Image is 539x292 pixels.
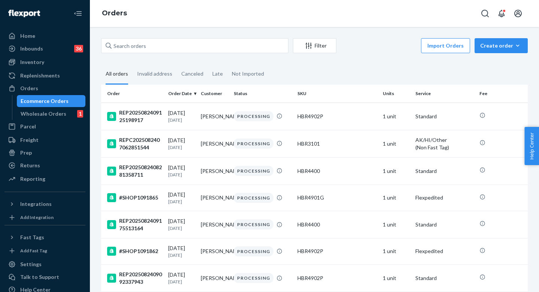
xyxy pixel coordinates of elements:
td: [PERSON_NAME] [198,103,230,130]
p: Standard [415,167,473,175]
td: 1 unit [380,264,412,292]
div: HBR3101 [297,140,377,147]
button: Filter [293,38,336,53]
a: Add Fast Tag [4,246,85,255]
div: Integrations [20,200,52,208]
td: [PERSON_NAME] [198,238,230,264]
a: Returns [4,159,85,171]
td: 1 unit [380,157,412,185]
td: [PERSON_NAME] [198,264,230,292]
div: Settings [20,261,42,268]
img: Flexport logo [8,10,40,17]
th: Units [380,85,412,103]
div: HBR4901G [297,194,377,201]
p: Flexpedited [415,247,473,255]
div: Customer [201,90,227,97]
a: Settings [4,258,85,270]
div: Filter [293,42,336,49]
a: Inbounds36 [4,43,85,55]
button: Open account menu [511,6,526,21]
a: Reporting [4,173,85,185]
a: Ecommerce Orders [17,95,86,107]
div: [DATE] [168,191,195,205]
div: Fast Tags [20,234,44,241]
div: [DATE] [168,218,195,231]
p: [DATE] [168,171,195,178]
div: REPC2025082407062851544 [107,136,162,151]
div: Prep [20,149,32,156]
div: (Non Fast Tag) [415,144,473,151]
div: REP2025082409092337943 [107,271,162,286]
div: Home [20,32,35,40]
td: 1 unit [380,238,412,264]
div: #SHOP1091862 [107,247,162,256]
div: HBR4902P [297,274,377,282]
button: Open notifications [494,6,509,21]
p: Standard [415,274,473,282]
a: Replenishments [4,70,85,82]
div: Not Imported [232,64,264,83]
div: Ecommerce Orders [21,97,69,105]
div: Parcel [20,123,36,130]
div: Talk to Support [20,273,59,281]
div: PROCESSING [234,246,273,256]
a: Add Integration [4,213,85,222]
div: PROCESSING [234,139,273,149]
div: Inbounds [20,45,43,52]
td: [PERSON_NAME] [198,185,230,211]
p: [DATE] [168,198,195,205]
a: Inventory [4,56,85,68]
th: Status [231,85,295,103]
a: Prep [4,147,85,159]
td: [PERSON_NAME] [198,130,230,157]
div: PROCESSING [234,273,273,283]
div: HBR4400 [297,221,377,228]
ol: breadcrumbs [96,3,133,24]
td: [PERSON_NAME] [198,211,230,238]
td: 1 unit [380,103,412,130]
div: Late [212,64,223,83]
a: Orders [102,9,127,17]
div: HBR4902P [297,113,377,120]
div: Replenishments [20,72,60,79]
button: Create order [475,38,528,53]
p: [DATE] [168,117,195,123]
div: Create order [480,42,522,49]
span: Help Center [524,127,539,165]
td: 1 unit [380,185,412,211]
a: Orders [4,82,85,94]
div: PROCESSING [234,111,273,121]
input: Search orders [101,38,288,53]
div: [DATE] [168,137,195,150]
div: Reporting [20,175,45,183]
th: Fee [476,85,528,103]
div: Freight [20,136,39,144]
div: [DATE] [168,244,195,258]
td: 1 unit [380,211,412,238]
p: AK/HI/Other [415,136,473,144]
a: Home [4,30,85,42]
div: 1 [77,110,83,118]
div: Returns [20,162,40,169]
div: PROCESSING [234,166,273,176]
div: [DATE] [168,109,195,123]
div: REP2025082409175513164 [107,217,162,232]
div: Wholesale Orders [21,110,66,118]
p: Standard [415,113,473,120]
p: [DATE] [168,225,195,231]
div: REP2025082408281358711 [107,164,162,179]
button: Open Search Box [478,6,493,21]
p: [DATE] [168,252,195,258]
td: 1 unit [380,130,412,157]
th: Order [101,85,165,103]
button: Import Orders [421,38,470,53]
div: Canceled [181,64,203,83]
div: 36 [74,45,83,52]
div: Invalid address [137,64,172,83]
div: Add Fast Tag [20,247,47,254]
a: Freight [4,134,85,146]
div: Inventory [20,58,44,66]
div: HBR4902P [297,247,377,255]
th: Service [412,85,476,103]
div: REP2025082409125198917 [107,109,162,124]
